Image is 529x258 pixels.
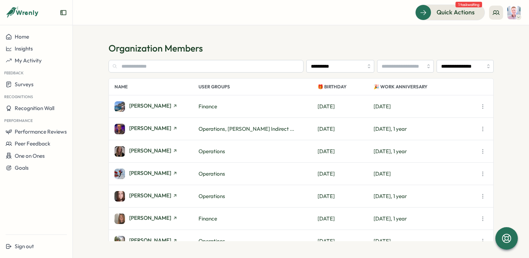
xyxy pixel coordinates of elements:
span: Finance [199,215,217,222]
p: [DATE] [318,192,374,200]
span: Operations [199,193,225,199]
span: [PERSON_NAME] [129,238,171,243]
p: User Groups [199,79,318,95]
span: Sign out [15,243,34,250]
span: Home [15,33,29,40]
button: Quick Actions [415,5,485,20]
p: 🎁 Birthday [318,79,374,95]
button: Expand sidebar [60,9,67,16]
span: Recognition Wall [15,105,54,111]
a: Alara Kivilcim[PERSON_NAME] [114,169,199,179]
span: [PERSON_NAME] [129,148,171,153]
a: Adrian Pearcey[PERSON_NAME] [114,124,199,134]
span: Performance Reviews [15,128,67,135]
span: Quick Actions [437,8,475,17]
a: Adam Ursell[PERSON_NAME] [114,101,199,112]
img: Allyn Neal [114,191,125,202]
img: Aimee Weston [114,146,125,157]
img: Martyn Fagg [507,6,521,19]
p: Name [114,79,199,95]
img: Adam Ursell [114,101,125,112]
span: Operations [199,170,225,177]
p: [DATE] [318,170,374,178]
p: [DATE] [318,215,374,223]
img: Alara Kivilcim [114,169,125,179]
a: Allyn Neal[PERSON_NAME] [114,191,199,202]
p: [DATE] [318,148,374,155]
span: Insights [15,45,33,52]
span: 1 task waiting [455,2,482,7]
a: Amber Constable[PERSON_NAME] [114,213,199,224]
span: Operations, [PERSON_NAME] Indirect ... [199,125,294,132]
span: [PERSON_NAME] [129,103,171,108]
a: Amber Stroyan[PERSON_NAME] [114,236,199,246]
span: Operations [199,148,225,155]
img: Amber Stroyan [114,236,125,246]
span: [PERSON_NAME] [129,215,171,220]
span: One on Ones [15,152,45,159]
img: Amber Constable [114,213,125,224]
span: Peer Feedback [15,140,50,147]
p: [DATE], 1 year [374,148,478,155]
p: [DATE] [374,237,478,245]
p: [DATE], 1 year [374,215,478,223]
span: [PERSON_NAME] [129,170,171,176]
span: Operations [199,238,225,244]
span: Finance [199,103,217,110]
span: [PERSON_NAME] [129,193,171,198]
a: Aimee Weston[PERSON_NAME] [114,146,199,157]
h1: Organization Members [109,42,494,54]
p: [DATE] [374,103,478,110]
span: [PERSON_NAME] [129,125,171,131]
p: [DATE], 1 year [374,192,478,200]
span: Surveys [15,81,34,88]
span: Goals [15,164,29,171]
p: [DATE], 1 year [374,125,478,133]
p: [DATE] [318,237,374,245]
img: Adrian Pearcey [114,124,125,134]
p: 🎉 Work Anniversary [374,79,478,95]
span: My Activity [15,57,42,64]
p: [DATE] [318,103,374,110]
p: [DATE] [318,125,374,133]
p: [DATE] [374,170,478,178]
